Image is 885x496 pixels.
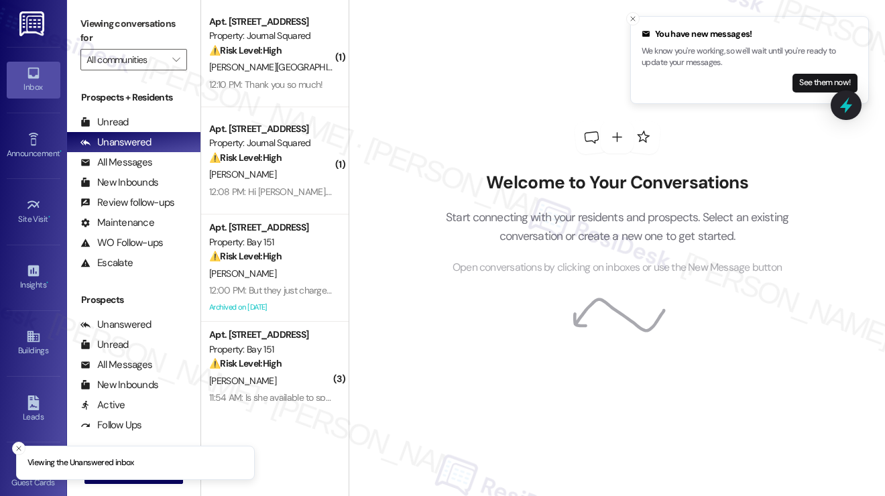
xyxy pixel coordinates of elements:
[7,62,60,98] a: Inbox
[46,278,48,288] span: •
[12,442,25,455] button: Close toast
[209,375,276,387] span: [PERSON_NAME]
[80,196,174,210] div: Review follow-ups
[80,398,125,412] div: Active
[80,13,187,49] label: Viewing conversations for
[80,418,142,432] div: Follow Ups
[86,49,166,70] input: All communities
[80,358,152,372] div: All Messages
[80,176,158,190] div: New Inbounds
[209,267,276,280] span: [PERSON_NAME]
[209,151,282,164] strong: ⚠️ Risk Level: High
[209,357,282,369] strong: ⚠️ Risk Level: High
[80,135,152,149] div: Unanswered
[642,27,858,41] div: You have new messages!
[80,115,129,129] div: Unread
[80,216,154,230] div: Maintenance
[7,194,60,230] a: Site Visit •
[642,46,858,69] p: We know you're working, so we'll wait until you're ready to update your messages.
[209,44,282,56] strong: ⚠️ Risk Level: High
[209,391,404,404] div: 11:54 AM: Is she available to speak with me [DATE]?
[48,212,50,222] span: •
[80,256,133,270] div: Escalate
[426,172,809,194] h2: Welcome to Your Conversations
[19,11,47,36] img: ResiDesk Logo
[209,78,322,90] div: 12:10 PM: Thank you so much!
[80,338,129,352] div: Unread
[209,61,361,73] span: [PERSON_NAME][GEOGRAPHIC_DATA]
[60,147,62,156] span: •
[209,284,365,296] div: 12:00 PM: But they just charged it [DATE]
[209,122,333,136] div: Apt. [STREET_ADDRESS]
[80,318,152,332] div: Unanswered
[80,378,158,392] div: New Inbounds
[792,74,858,92] button: See them now!
[209,15,333,29] div: Apt. [STREET_ADDRESS]
[208,299,335,316] div: Archived on [DATE]
[67,90,200,105] div: Prospects + Residents
[27,457,134,469] p: Viewing the Unanswered inbox
[7,457,60,493] a: Guest Cards
[209,235,333,249] div: Property: Bay 151
[7,391,60,428] a: Leads
[172,54,180,65] i: 
[209,250,282,262] strong: ⚠️ Risk Level: High
[209,343,333,357] div: Property: Bay 151
[80,156,152,170] div: All Messages
[209,29,333,43] div: Property: Journal Squared
[626,12,640,25] button: Close toast
[453,259,782,276] span: Open conversations by clicking on inboxes or use the New Message button
[7,325,60,361] a: Buildings
[209,168,276,180] span: [PERSON_NAME]
[80,236,163,250] div: WO Follow-ups
[209,221,333,235] div: Apt. [STREET_ADDRESS]
[426,208,809,246] p: Start connecting with your residents and prospects. Select an existing conversation or create a n...
[7,259,60,296] a: Insights •
[209,136,333,150] div: Property: Journal Squared
[209,328,333,342] div: Apt. [STREET_ADDRESS]
[67,293,200,307] div: Prospects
